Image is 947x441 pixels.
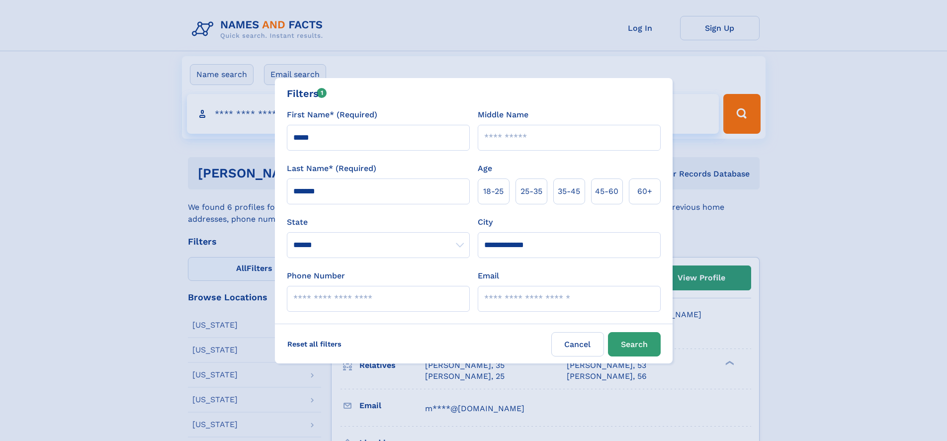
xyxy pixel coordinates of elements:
[287,109,377,121] label: First Name* (Required)
[478,216,493,228] label: City
[287,86,327,101] div: Filters
[520,185,542,197] span: 25‑35
[287,270,345,282] label: Phone Number
[478,163,492,175] label: Age
[608,332,661,356] button: Search
[281,332,348,356] label: Reset all filters
[287,163,376,175] label: Last Name* (Required)
[287,216,470,228] label: State
[551,332,604,356] label: Cancel
[595,185,618,197] span: 45‑60
[478,270,499,282] label: Email
[483,185,504,197] span: 18‑25
[558,185,580,197] span: 35‑45
[478,109,528,121] label: Middle Name
[637,185,652,197] span: 60+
